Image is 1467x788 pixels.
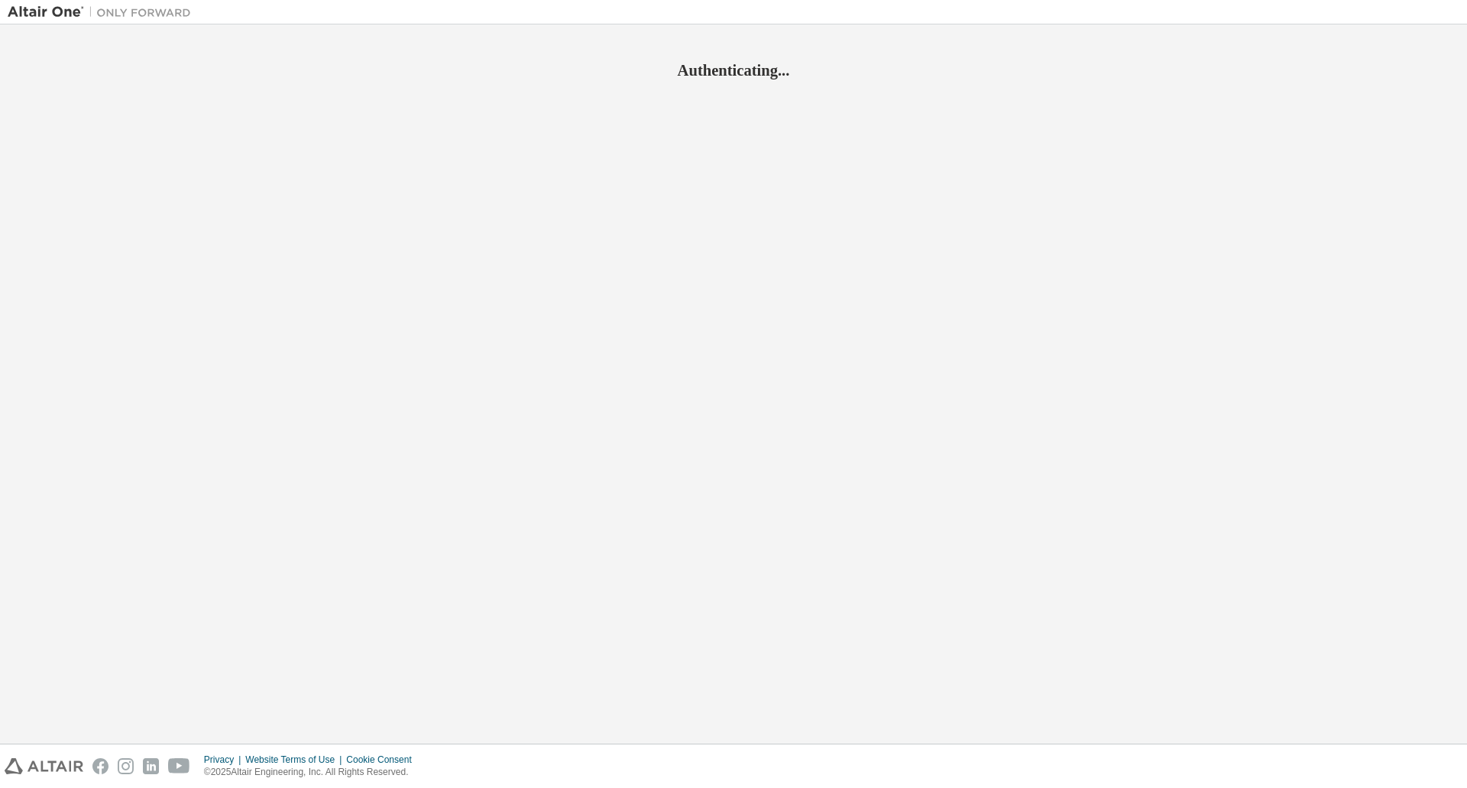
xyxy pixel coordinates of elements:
h2: Authenticating... [8,60,1459,80]
img: facebook.svg [92,758,108,774]
img: Altair One [8,5,199,20]
div: Website Terms of Use [245,754,346,766]
img: instagram.svg [118,758,134,774]
img: altair_logo.svg [5,758,83,774]
img: linkedin.svg [143,758,159,774]
img: youtube.svg [168,758,190,774]
div: Privacy [204,754,245,766]
p: © 2025 Altair Engineering, Inc. All Rights Reserved. [204,766,421,779]
div: Cookie Consent [346,754,420,766]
